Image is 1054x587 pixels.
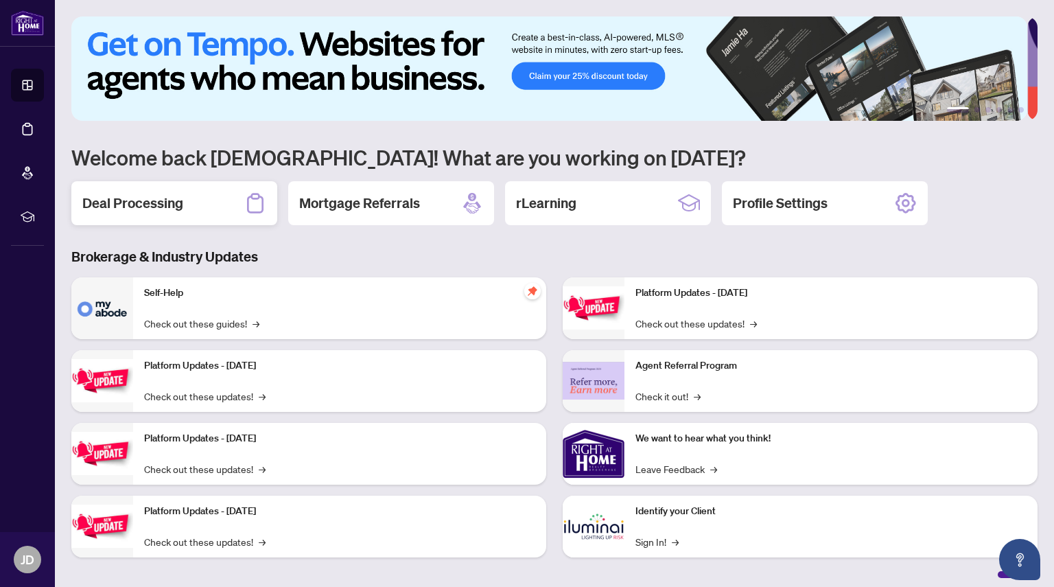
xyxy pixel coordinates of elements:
span: → [750,316,757,331]
a: Check it out!→ [635,389,701,404]
span: → [672,534,679,549]
button: 3 [985,107,991,113]
button: 6 [1018,107,1024,113]
button: 1 [947,107,969,113]
img: Self-Help [71,277,133,339]
button: 2 [974,107,980,113]
a: Check out these updates!→ [635,316,757,331]
h3: Brokerage & Industry Updates [71,247,1038,266]
h2: Profile Settings [733,194,828,213]
h2: Deal Processing [82,194,183,213]
p: Platform Updates - [DATE] [144,431,535,446]
img: logo [11,10,44,36]
a: Sign In!→ [635,534,679,549]
h2: Mortgage Referrals [299,194,420,213]
span: → [259,389,266,404]
button: 5 [1007,107,1013,113]
span: JD [21,550,34,569]
span: → [253,316,259,331]
span: → [259,461,266,476]
img: Agent Referral Program [563,362,624,400]
p: Platform Updates - [DATE] [144,504,535,519]
p: Self-Help [144,286,535,301]
button: Open asap [999,539,1040,580]
img: We want to hear what you think! [563,423,624,485]
img: Platform Updates - July 21, 2025 [71,432,133,475]
img: Slide 0 [71,16,1027,121]
p: Platform Updates - [DATE] [144,358,535,373]
span: → [259,534,266,549]
a: Leave Feedback→ [635,461,717,476]
h1: Welcome back [DEMOGRAPHIC_DATA]! What are you working on [DATE]? [71,144,1038,170]
img: Platform Updates - June 23, 2025 [563,286,624,330]
p: Agent Referral Program [635,358,1027,373]
p: Identify your Client [635,504,1027,519]
a: Check out these updates!→ [144,534,266,549]
img: Platform Updates - July 8, 2025 [71,505,133,548]
span: pushpin [524,283,541,299]
span: → [694,389,701,404]
h2: rLearning [516,194,576,213]
a: Check out these guides!→ [144,316,259,331]
img: Identify your Client [563,496,624,557]
p: Platform Updates - [DATE] [635,286,1027,301]
span: → [710,461,717,476]
p: We want to hear what you think! [635,431,1027,446]
img: Platform Updates - September 16, 2025 [71,359,133,402]
a: Check out these updates!→ [144,461,266,476]
a: Check out these updates!→ [144,389,266,404]
button: 4 [996,107,1002,113]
